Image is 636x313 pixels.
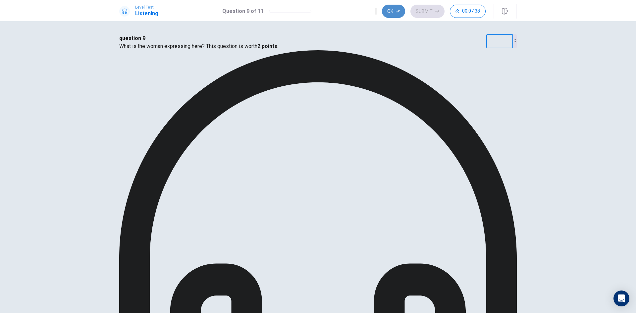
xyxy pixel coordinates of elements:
h4: question 9 [119,34,517,42]
b: 2 points [257,43,277,49]
h1: Listening [135,10,158,18]
span: What is the woman expressing here? This question is worth . [119,43,278,49]
button: Ok [382,5,405,18]
button: 00:07:38 [450,5,486,18]
h1: Question 9 of 11 [222,7,264,15]
span: 00:07:38 [462,9,480,14]
span: Level Test [135,5,158,10]
div: Open Intercom Messenger [613,291,629,306]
